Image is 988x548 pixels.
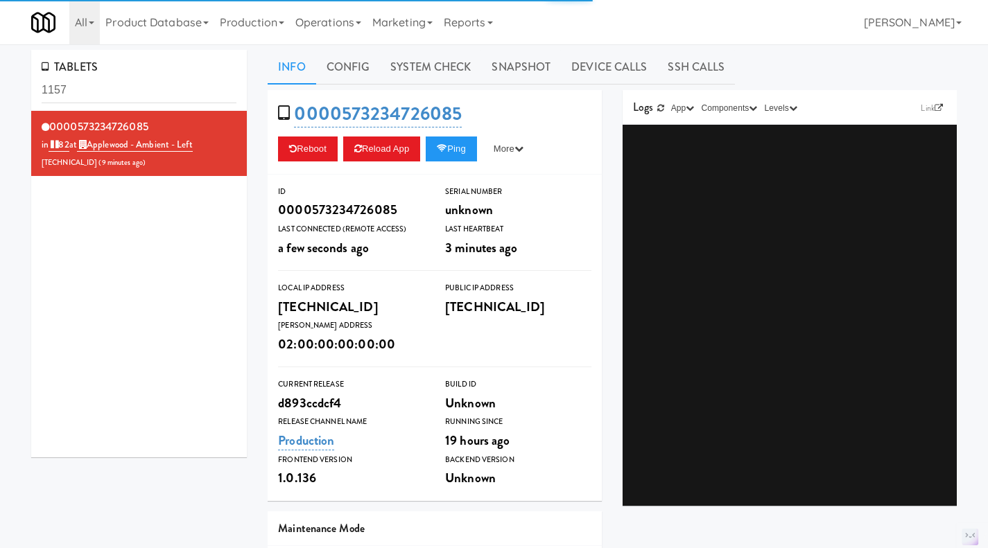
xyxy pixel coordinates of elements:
input: Search tablets [42,78,236,103]
span: 3 minutes ago [445,238,517,257]
span: Logs [633,99,653,115]
span: a few seconds ago [278,238,369,257]
span: 0000573234726085 [49,118,148,134]
button: Levels [761,101,801,115]
button: Ping [426,136,477,161]
a: Snapshot [481,50,561,85]
a: SSH Calls [657,50,735,85]
a: Applewood - Ambient - Left [77,138,193,152]
a: 82 [49,138,69,152]
button: App [668,101,698,115]
a: System Check [380,50,481,85]
button: Reboot [278,136,338,161]
span: [TECHNICAL_ID] ( ) [42,157,146,168]
div: Build Id [445,378,591,391]
a: Info [268,50,315,85]
div: 1.0.136 [278,466,424,490]
div: Frontend Version [278,453,424,467]
div: Last Connected (Remote Access) [278,222,424,236]
div: Serial Number [445,185,591,199]
div: 0000573234726085 [278,198,424,222]
div: Unknown [445,466,591,490]
div: Backend Version [445,453,591,467]
div: Public IP Address [445,281,591,295]
div: Last Heartbeat [445,222,591,236]
a: Link [917,101,946,115]
a: Config [316,50,381,85]
div: ID [278,185,424,199]
button: More [483,136,535,161]
a: Device Calls [561,50,657,85]
div: [TECHNICAL_ID] [278,295,424,319]
span: Maintenance Mode [278,520,365,536]
div: [PERSON_NAME] Address [278,319,424,333]
div: Running Since [445,415,591,429]
button: Reload App [343,136,420,161]
div: Current Release [278,378,424,391]
div: unknown [445,198,591,222]
div: d893ccdcf4 [278,391,424,415]
div: 02:00:00:00:00:00 [278,333,424,356]
span: TABLETS [42,59,98,75]
a: Production [278,431,334,450]
li: 0000573234726085in 82at Applewood - Ambient - Left[TECHNICAL_ID] (9 minutes ago) [31,111,247,177]
span: 9 minutes ago [102,157,143,168]
span: 19 hours ago [445,431,510,450]
img: Micromart [31,10,55,35]
div: [TECHNICAL_ID] [445,295,591,319]
span: in [42,138,69,151]
div: Unknown [445,391,591,415]
button: Components [697,101,761,115]
div: Local IP Address [278,281,424,295]
div: Release Channel Name [278,415,424,429]
span: at [69,138,193,151]
a: 0000573234726085 [294,100,462,127]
